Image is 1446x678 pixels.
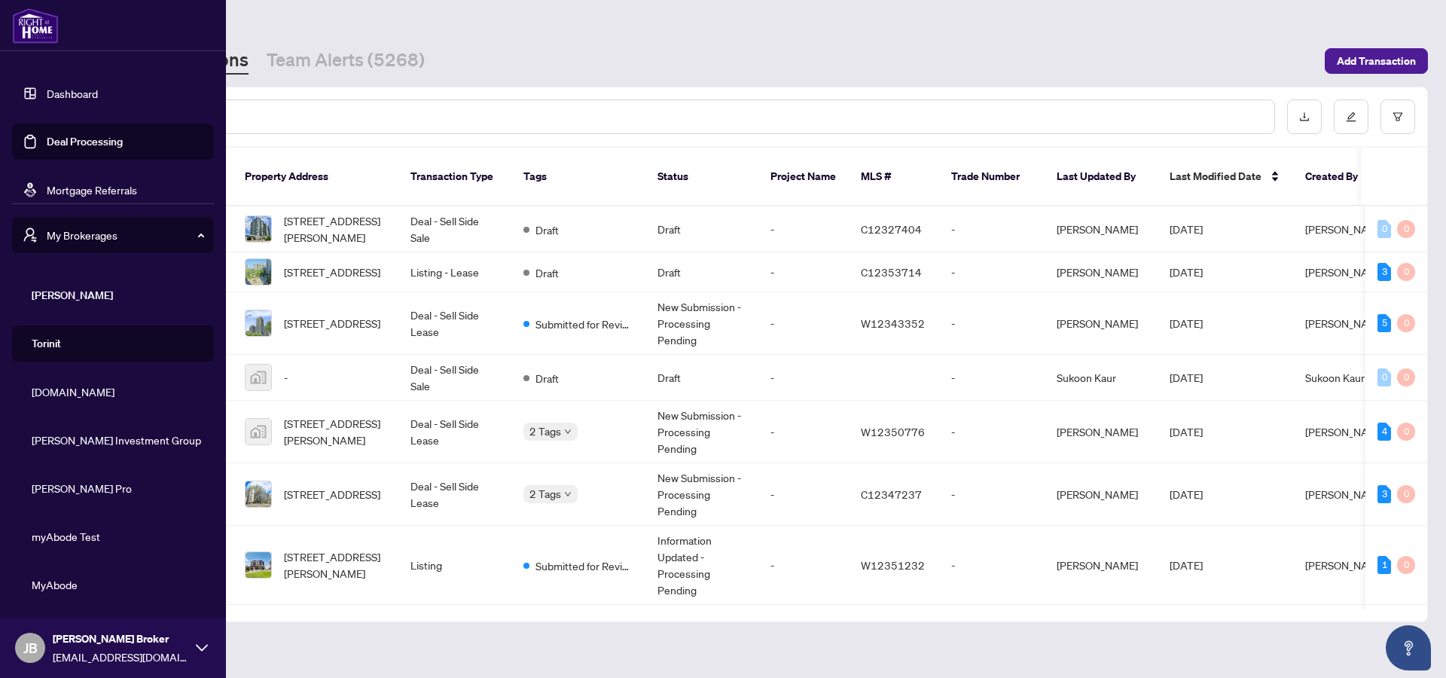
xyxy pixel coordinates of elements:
td: - [758,206,849,252]
td: - [939,252,1045,292]
th: Tags [511,148,645,206]
span: [DATE] [1170,558,1203,572]
th: Project Name [758,148,849,206]
span: [STREET_ADDRESS] [284,264,380,280]
div: 4 [1377,423,1391,441]
td: Deal - Sell Side Lease [398,401,511,463]
span: MyAbode [32,576,203,593]
th: Last Modified Date [1158,148,1293,206]
td: [PERSON_NAME] [1045,401,1158,463]
td: [PERSON_NAME] [1045,206,1158,252]
span: [STREET_ADDRESS] [284,486,380,502]
td: Draft [645,252,758,292]
span: JB [23,637,38,658]
span: Draft [535,264,559,281]
button: download [1287,99,1322,134]
div: 0 [1397,368,1415,386]
div: 3 [1377,485,1391,503]
td: - [758,526,849,605]
td: - [939,526,1045,605]
td: [PERSON_NAME] [1045,526,1158,605]
img: thumbnail-img [246,419,271,444]
div: 0 [1397,485,1415,503]
td: Listing [398,526,511,605]
span: download [1299,111,1310,122]
button: Open asap [1386,625,1431,670]
span: C12347237 [861,487,922,501]
td: Sukoon Kaur [1045,355,1158,401]
span: [STREET_ADDRESS][PERSON_NAME] [284,212,386,246]
td: Information Updated - Processing Pending [645,526,758,605]
span: Draft [535,221,559,238]
td: - [939,355,1045,401]
span: [PERSON_NAME] [32,287,203,304]
img: thumbnail-img [246,365,271,390]
span: 2 Tags [529,423,561,440]
span: [PERSON_NAME] [1305,425,1387,438]
button: filter [1380,99,1415,134]
img: thumbnail-img [246,216,271,242]
span: user-switch [23,228,38,243]
div: 5 [1377,314,1391,332]
td: New Submission - Processing Pending [645,292,758,355]
td: - [758,355,849,401]
span: Submitted for Review [535,557,633,574]
span: C12327404 [861,222,922,236]
td: Deal - Sell Side Sale [398,206,511,252]
div: 0 [1377,220,1391,238]
td: Listing - Lease [398,252,511,292]
td: [PERSON_NAME] [1045,252,1158,292]
div: 0 [1397,263,1415,281]
td: - [939,401,1045,463]
span: [PERSON_NAME] [1305,487,1387,501]
span: [EMAIL_ADDRESS][DOMAIN_NAME] [53,649,188,665]
span: [PERSON_NAME] [1305,558,1387,572]
td: - [939,463,1045,526]
a: Team Alerts (5268) [267,47,425,75]
a: Dashboard [47,87,98,100]
td: - [939,292,1045,355]
span: [DATE] [1170,222,1203,236]
button: Add Transaction [1325,48,1428,74]
div: 3 [1377,263,1391,281]
td: Deal - Sell Side Lease [398,292,511,355]
img: thumbnail-img [246,481,271,507]
td: - [758,401,849,463]
span: [DATE] [1170,371,1203,384]
th: Status [645,148,758,206]
div: 0 [1397,423,1415,441]
th: Trade Number [939,148,1045,206]
span: edit [1346,111,1356,122]
span: Draft [535,370,559,386]
div: 0 [1397,220,1415,238]
span: [PERSON_NAME] Investment Group [32,432,203,448]
th: Created By [1293,148,1383,206]
th: Last Updated By [1045,148,1158,206]
button: edit [1334,99,1368,134]
td: New Submission - Processing Pending [645,463,758,526]
div: 0 [1397,314,1415,332]
td: [PERSON_NAME] [1045,463,1158,526]
span: [STREET_ADDRESS] [284,315,380,331]
span: myAbode Test [32,528,203,545]
th: MLS # [849,148,939,206]
span: W12351232 [861,558,925,572]
span: Torinit [32,335,203,352]
th: Transaction Type [398,148,511,206]
span: [PERSON_NAME] [1305,222,1387,236]
span: W12350776 [861,425,925,438]
td: - [758,463,849,526]
span: down [564,428,572,435]
span: [DATE] [1170,425,1203,438]
td: New Submission - Processing Pending [645,401,758,463]
td: Deal - Sell Side Lease [398,463,511,526]
span: Sukoon Kaur [1305,371,1365,384]
span: My Brokerages [47,227,203,243]
img: thumbnail-img [246,310,271,336]
span: down [564,490,572,498]
span: Last Modified Date [1170,168,1261,185]
span: [DATE] [1170,316,1203,330]
span: Add Transaction [1337,49,1416,73]
a: Mortgage Referrals [47,183,137,197]
td: Draft [645,355,758,401]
